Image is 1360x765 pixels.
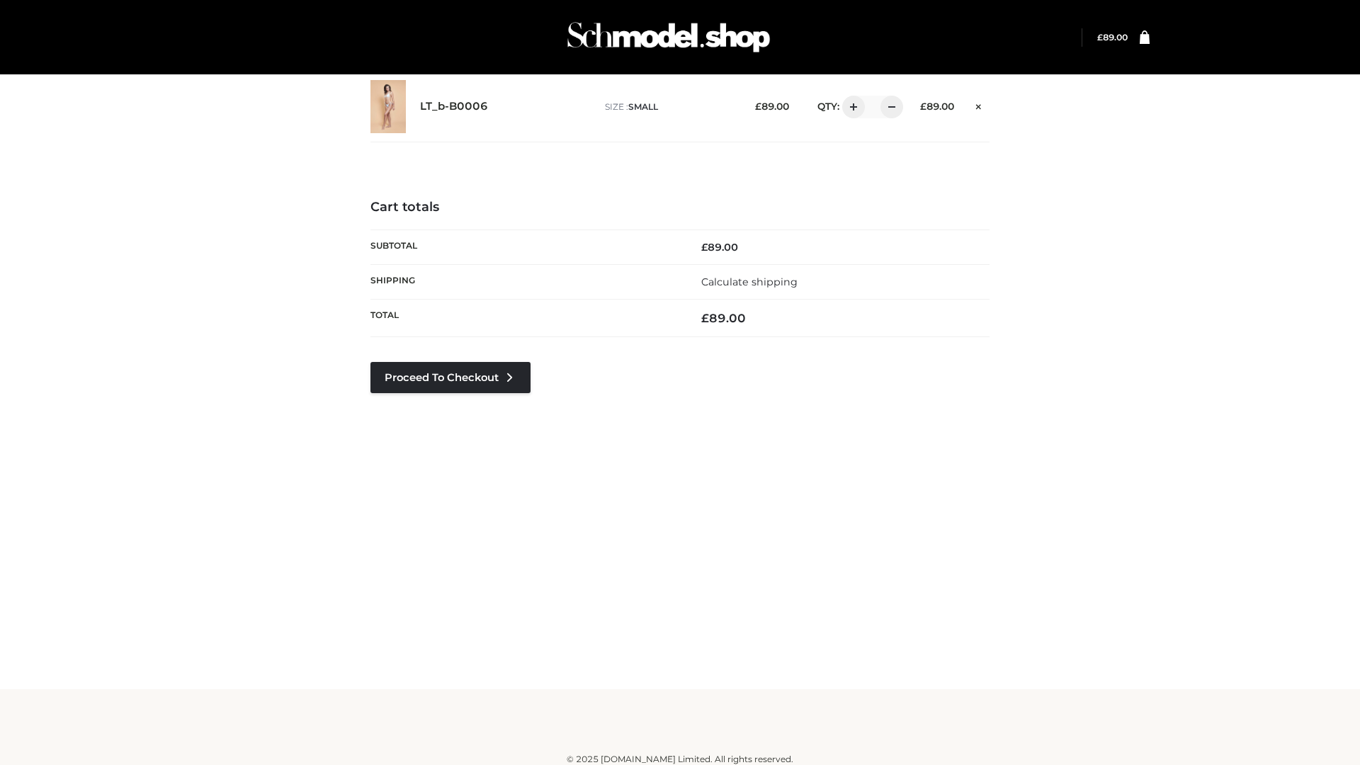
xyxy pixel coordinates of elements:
h4: Cart totals [370,200,990,215]
bdi: 89.00 [1097,32,1128,42]
th: Total [370,300,680,337]
span: £ [701,241,708,254]
bdi: 89.00 [701,241,738,254]
span: £ [701,311,709,325]
a: £89.00 [1097,32,1128,42]
bdi: 89.00 [701,311,746,325]
a: Calculate shipping [701,276,798,288]
div: QTY: [803,96,898,118]
bdi: 89.00 [755,101,789,112]
bdi: 89.00 [920,101,954,112]
a: Proceed to Checkout [370,362,531,393]
p: size : [605,101,733,113]
img: Schmodel Admin 964 [562,9,775,65]
a: Remove this item [968,96,990,114]
th: Shipping [370,264,680,299]
span: £ [755,101,761,112]
th: Subtotal [370,229,680,264]
a: LT_b-B0006 [420,100,488,113]
span: £ [1097,32,1103,42]
span: SMALL [628,101,658,112]
span: £ [920,101,926,112]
